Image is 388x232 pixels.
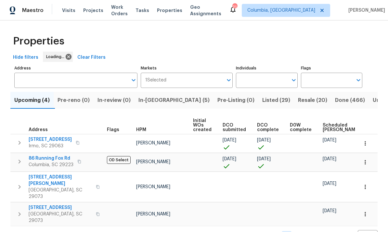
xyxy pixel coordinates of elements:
[29,155,73,162] span: 86 Running Fox Rd
[190,4,221,17] span: Geo Assignments
[29,143,72,149] span: Irmo, SC 29063
[14,66,137,70] label: Address
[22,7,44,14] span: Maestro
[14,96,50,105] span: Upcoming (4)
[223,157,236,161] span: [DATE]
[136,141,170,145] span: [PERSON_NAME]
[224,76,233,85] button: Open
[136,185,170,189] span: [PERSON_NAME]
[138,96,210,105] span: In-[GEOGRAPHIC_DATA] (5)
[136,128,146,132] span: HPM
[62,7,75,14] span: Visits
[58,96,90,105] span: Pre-reno (0)
[301,66,362,70] label: Flags
[157,7,182,14] span: Properties
[136,8,149,13] span: Tasks
[29,211,92,224] span: [GEOGRAPHIC_DATA], SC 29073
[257,123,279,132] span: DCO complete
[346,7,385,14] span: [PERSON_NAME]
[323,123,359,132] span: Scheduled [PERSON_NAME]
[323,181,336,186] span: [DATE]
[323,138,336,142] span: [DATE]
[10,52,41,64] button: Hide filters
[46,54,67,60] span: Loading...
[29,174,92,187] span: [STREET_ADDRESS][PERSON_NAME]
[323,157,336,161] span: [DATE]
[145,78,166,83] span: 1 Selected
[97,96,131,105] span: In-review (0)
[290,123,312,132] span: D0W complete
[217,96,254,105] span: Pre-Listing (0)
[29,128,48,132] span: Address
[354,76,363,85] button: Open
[335,96,365,105] span: Done (466)
[298,96,327,105] span: Resale (20)
[223,138,236,142] span: [DATE]
[257,157,271,161] span: [DATE]
[107,156,131,164] span: OD Select
[77,54,106,62] span: Clear Filters
[75,52,108,64] button: Clear Filters
[232,4,237,10] div: 21
[43,52,73,62] div: Loading...
[136,160,170,164] span: [PERSON_NAME]
[13,54,38,62] span: Hide filters
[13,38,64,44] span: Properties
[289,76,298,85] button: Open
[129,76,138,85] button: Open
[83,7,103,14] span: Projects
[141,66,233,70] label: Markets
[223,123,246,132] span: DCO submitted
[247,7,315,14] span: Columbia, [GEOGRAPHIC_DATA]
[136,212,170,216] span: [PERSON_NAME]
[262,96,290,105] span: Listed (29)
[323,209,336,213] span: [DATE]
[107,128,119,132] span: Flags
[29,162,73,168] span: Columbia, SC 29223
[257,138,271,142] span: [DATE]
[236,66,297,70] label: Individuals
[29,187,92,200] span: [GEOGRAPHIC_DATA], SC 29073
[29,136,72,143] span: [STREET_ADDRESS]
[193,118,212,132] span: Initial WOs created
[29,204,92,211] span: [STREET_ADDRESS]
[111,4,128,17] span: Work Orders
